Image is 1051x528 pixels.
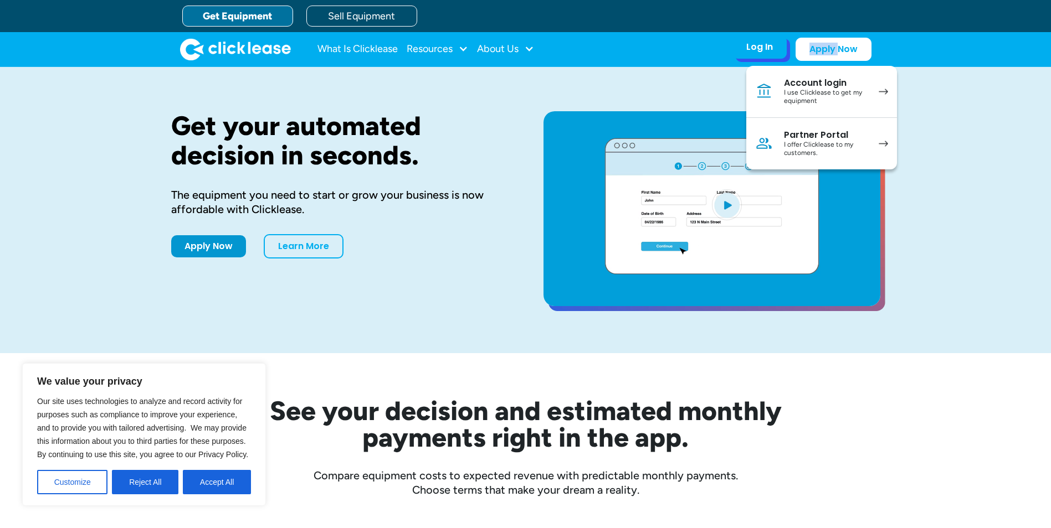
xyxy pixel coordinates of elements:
a: Get Equipment [182,6,293,27]
img: Bank icon [755,82,773,100]
div: The equipment you need to start or grow your business is now affordable with Clicklease. [171,188,508,216]
button: Reject All [112,470,178,494]
button: Accept All [183,470,251,494]
a: Learn More [264,234,344,258]
h2: See your decision and estimated monthly payments right in the app. [216,397,836,451]
div: Log In [746,42,773,53]
p: We value your privacy [37,375,251,388]
a: Partner PortalI offer Clicklease to my customers. [746,118,897,169]
a: home [180,38,291,60]
div: About Us [477,38,534,60]
img: arrow [879,89,888,95]
a: Account loginI use Clicklease to get my equipment [746,66,897,118]
div: Account login [784,77,868,89]
a: Apply Now [796,38,871,61]
img: Person icon [755,134,773,152]
a: Sell Equipment [306,6,417,27]
img: Blue play button logo on a light blue circular background [712,189,742,220]
div: We value your privacy [22,363,266,506]
span: Our site uses technologies to analyze and record activity for purposes such as compliance to impr... [37,397,248,459]
nav: Log In [746,66,897,169]
h1: Get your automated decision in seconds. [171,111,508,170]
a: Apply Now [171,235,246,257]
img: arrow [879,141,888,147]
a: What Is Clicklease [317,38,398,60]
div: Compare equipment costs to expected revenue with predictable monthly payments. Choose terms that ... [171,468,880,497]
div: I offer Clicklease to my customers. [784,141,868,158]
img: Clicklease logo [180,38,291,60]
div: I use Clicklease to get my equipment [784,89,868,106]
div: Resources [407,38,468,60]
button: Customize [37,470,107,494]
div: Partner Portal [784,130,868,141]
a: open lightbox [544,111,880,306]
